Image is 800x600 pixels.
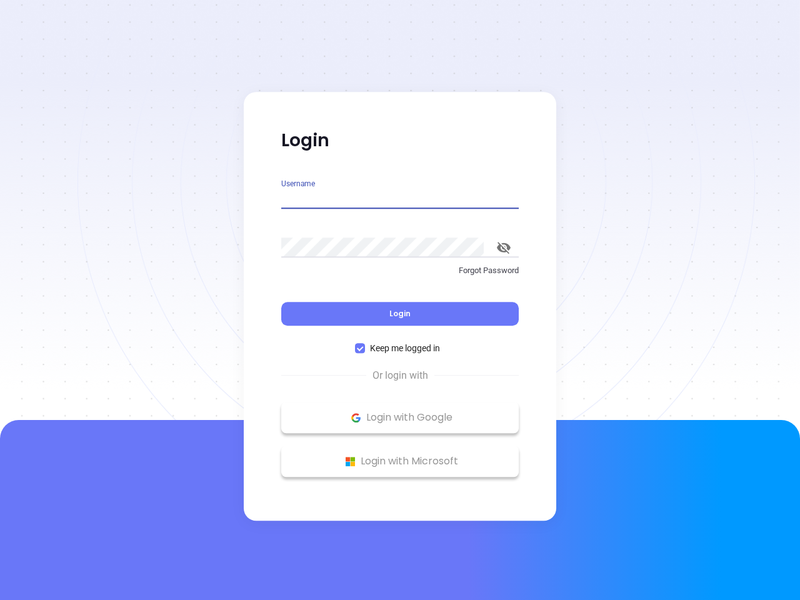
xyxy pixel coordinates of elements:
[281,264,519,287] a: Forgot Password
[389,308,411,319] span: Login
[348,410,364,426] img: Google Logo
[281,302,519,326] button: Login
[281,446,519,477] button: Microsoft Logo Login with Microsoft
[489,232,519,262] button: toggle password visibility
[281,264,519,277] p: Forgot Password
[281,402,519,433] button: Google Logo Login with Google
[281,129,519,152] p: Login
[366,368,434,383] span: Or login with
[365,341,445,355] span: Keep me logged in
[287,452,512,471] p: Login with Microsoft
[281,180,315,187] label: Username
[342,454,358,469] img: Microsoft Logo
[287,408,512,427] p: Login with Google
